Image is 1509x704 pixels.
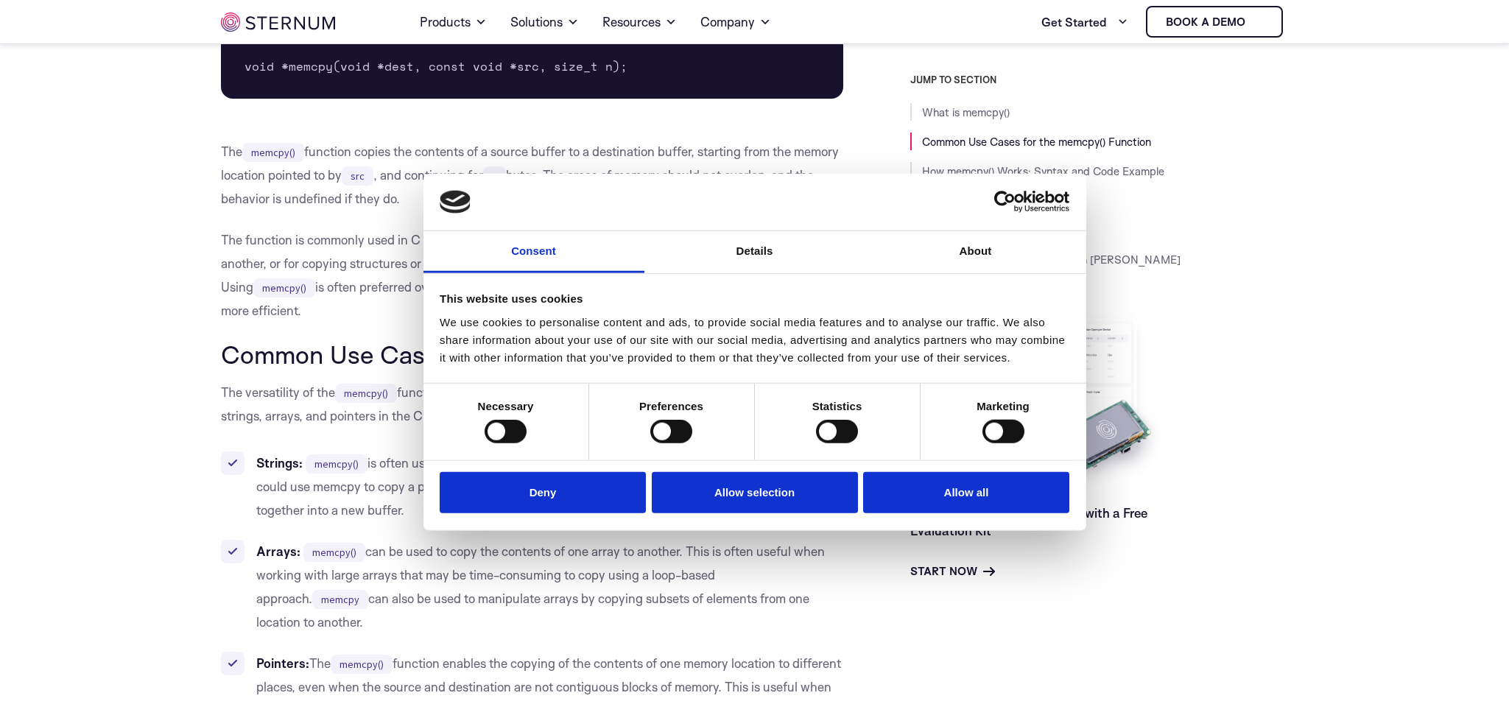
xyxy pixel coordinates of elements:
p: The versatility of the function makes it a go-to option for a variety of programming tasks involv... [221,381,844,428]
code: memcpy() [253,278,315,298]
a: Consent [423,231,644,273]
div: We use cookies to personalise content and ads, to provide social media features and to analyse ou... [440,314,1069,367]
a: Company [700,1,771,43]
h2: Common Use Cases for the memcpy() Function [221,340,844,368]
a: Solutions [510,1,579,43]
code: memcpy() [331,655,393,674]
code: n [483,166,506,186]
a: What is memcpy() [922,105,1010,119]
code: memcpy() [306,454,367,474]
a: Products [420,1,487,43]
strong: Necessary [478,400,534,412]
button: Allow all [863,471,1069,513]
img: logo [440,190,471,214]
button: Deny [440,471,646,513]
h3: JUMP TO SECTION [910,74,1289,85]
li: can be used to copy the contents of one array to another. This is often useful when working with ... [221,540,844,634]
p: The function is commonly used in C programming for tasks such as copying the contents of one arra... [221,228,844,323]
code: memcpy() [303,543,365,562]
img: sternum iot [1251,16,1263,28]
button: Allow selection [652,471,858,513]
code: memcpy() [335,384,397,403]
p: The function copies the contents of a source buffer to a destination buffer, starting from the me... [221,140,844,211]
a: About [865,231,1086,273]
li: is often used for tasks such as concatenation or copying substrings. For example, you could use m... [221,451,844,522]
a: Get Started [1041,7,1128,37]
a: Common Use Cases for the memcpy() Function [922,135,1151,149]
strong: Pointers: [256,655,309,671]
strong: Marketing [977,400,1030,412]
strong: Statistics [812,400,862,412]
a: How memcpy() Works: Syntax and Code Example [922,164,1164,178]
a: Book a demo [1146,6,1283,38]
a: Details [644,231,865,273]
pre: void *memcpy(void *dest, const void *src, size_t n); [221,34,844,99]
code: memcpy [312,590,368,609]
a: Usercentrics Cookiebot - opens in a new window [940,191,1069,213]
img: sternum iot [221,13,335,32]
code: memcpy() [242,143,304,162]
a: Start Now [910,563,995,580]
strong: Preferences [639,400,703,412]
div: This website uses cookies [440,290,1069,308]
strong: Arrays: [256,543,300,559]
a: Resources [602,1,677,43]
strong: Strings: [256,455,303,471]
code: src [342,166,373,186]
